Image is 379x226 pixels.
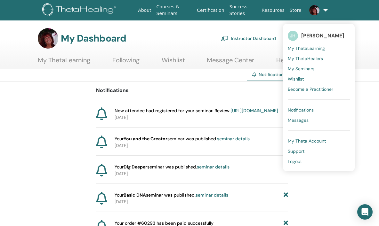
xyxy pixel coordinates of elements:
span: Support [288,148,304,154]
span: [PERSON_NAME] [301,32,344,39]
span: Notifications [259,72,286,77]
a: Message Center [207,56,254,69]
span: Notifications [288,107,314,113]
a: Help & Resources [276,56,328,69]
a: My ThetaLearning [38,56,90,69]
a: Instructor Dashboard [221,31,276,45]
span: New attendee had registered for your seminar. Review: [115,107,278,114]
a: seminar details [197,164,230,170]
img: logo.png [42,3,119,18]
a: Notifications [288,105,350,115]
a: Wishlist [288,74,350,84]
strong: Basic DNA [124,192,146,198]
span: My ThetaLearning [288,45,325,51]
img: chalkboard-teacher.svg [221,35,229,41]
h3: My Dashboard [61,33,126,44]
a: Messages [288,115,350,125]
a: seminar details [217,136,250,142]
span: Messages [288,117,309,123]
a: [URL][DOMAIN_NAME] [230,108,278,113]
a: Certification [194,4,227,16]
a: My Seminars [288,64,350,74]
strong: Dig Deeper [124,164,147,170]
a: Success Stories [227,1,259,19]
span: My ThetaHealers [288,56,323,61]
img: default.jpg [38,28,58,49]
strong: You and the Creator [124,136,167,142]
a: Resources [259,4,287,16]
span: Logout [288,159,302,164]
a: Following [112,56,140,69]
a: JH[PERSON_NAME] [288,28,350,43]
a: seminar details [196,192,228,198]
a: My ThetaLearning [288,43,350,53]
span: Your seminar was published. [115,192,228,199]
p: [DATE] [115,170,288,177]
p: [DATE] [115,142,288,149]
p: Notifications [96,87,288,94]
a: Become a Practitioner [288,84,350,94]
a: Support [288,146,350,156]
span: Your seminar was published. [115,164,230,170]
img: default.jpg [309,5,319,15]
a: My Theta Account [288,136,350,146]
span: My Theta Account [288,138,326,144]
span: JH [288,31,298,41]
a: My ThetaHealers [288,53,350,64]
a: Courses & Seminars [154,1,195,19]
a: Store [287,4,304,16]
a: Logout [288,156,350,167]
span: Wishlist [288,76,304,82]
span: Your seminar was published. [115,136,250,142]
span: Become a Practitioner [288,86,333,92]
a: Wishlist [162,56,185,69]
div: Open Intercom Messenger [357,204,373,220]
p: [DATE] [115,114,288,121]
a: About [135,4,154,16]
p: [DATE] [115,199,288,205]
span: My Seminars [288,66,314,72]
